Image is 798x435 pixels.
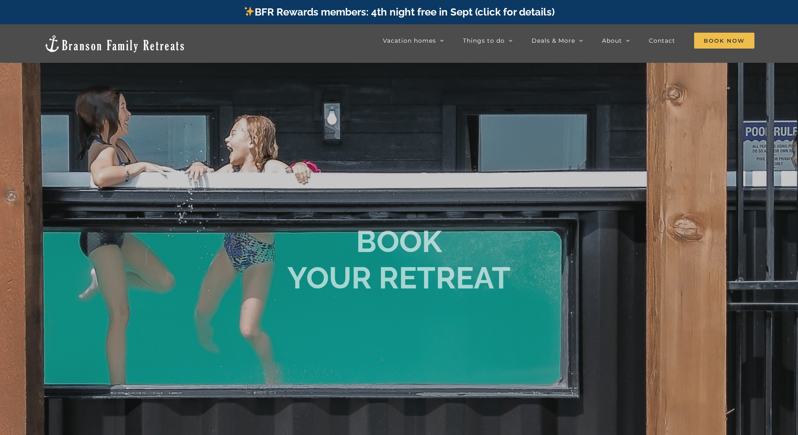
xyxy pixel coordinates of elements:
img: Branson Family Retreats Logo [44,34,186,53]
a: Things to do [463,32,513,49]
span: Deals & More [532,38,575,44]
span: About [602,38,622,44]
a: Vacation homes [383,32,444,49]
a: About [602,32,630,49]
span: Book Now [694,33,754,49]
a: Contact [649,32,675,49]
nav: Main Menu [383,32,754,49]
a: Deals & More [532,32,583,49]
a: Book Now [694,32,754,49]
span: Vacation homes [383,38,436,44]
a: BFR Rewards members: 4th night free in Sept (click for details) [243,6,555,18]
span: Contact [649,38,675,44]
span: Things to do [463,38,505,44]
img: ✨ [244,6,254,16]
b: BOOK YOUR RETREAT [287,224,511,296]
